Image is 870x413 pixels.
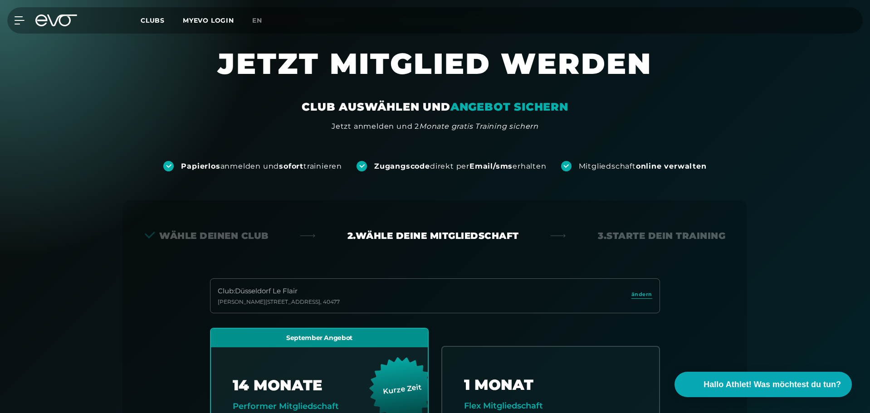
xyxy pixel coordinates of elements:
div: Club : Düsseldorf Le Flair [218,286,340,296]
strong: Email/sms [469,162,513,170]
a: ändern [631,291,652,301]
a: MYEVO LOGIN [183,16,234,24]
em: ANGEBOT SICHERN [450,100,568,113]
div: anmelden und trainieren [181,161,342,171]
div: Jetzt anmelden und 2 [332,121,538,132]
em: Monate gratis Training sichern [419,122,538,131]
strong: Zugangscode [374,162,430,170]
strong: online verwalten [636,162,707,170]
div: Wähle deinen Club [145,229,269,242]
span: en [252,16,262,24]
h1: JETZT MITGLIED WERDEN [163,45,707,100]
a: en [252,15,273,26]
div: Mitgliedschaft [579,161,707,171]
strong: sofort [279,162,303,170]
a: Clubs [141,16,183,24]
div: 3. Starte dein Training [598,229,725,242]
div: direkt per erhalten [374,161,546,171]
span: ändern [631,291,652,298]
strong: Papierlos [181,162,220,170]
span: Hallo Athlet! Was möchtest du tun? [704,379,841,391]
button: Hallo Athlet! Was möchtest du tun? [674,372,852,397]
div: CLUB AUSWÄHLEN UND [302,100,568,114]
div: [PERSON_NAME][STREET_ADDRESS] , 40477 [218,298,340,306]
div: 2. Wähle deine Mitgliedschaft [347,229,519,242]
span: Clubs [141,16,165,24]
